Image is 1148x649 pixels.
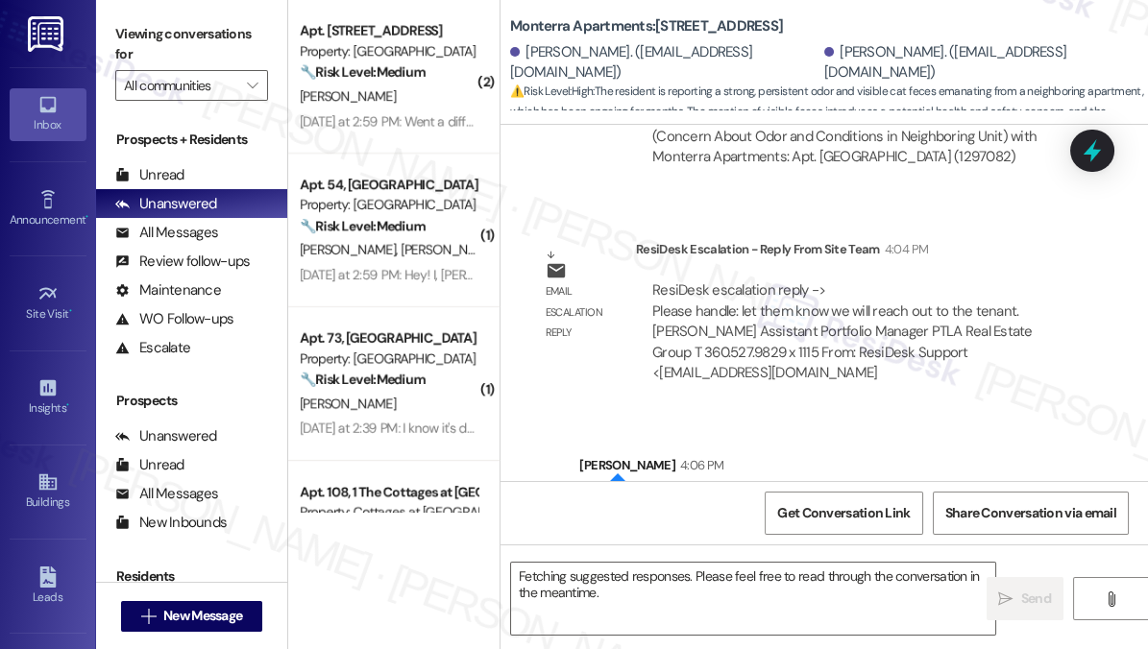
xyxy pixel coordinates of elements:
div: Subject: [ResiDesk Escalation] (Medium risk) - Action Needed (Concern About Odor and Conditions i... [652,106,1067,167]
div: WO Follow-ups [115,309,233,329]
div: ResiDesk escalation reply -> Please handle: let them know we will reach out to the tenant. [PERSO... [652,280,1033,382]
span: [PERSON_NAME] [300,395,396,412]
span: • [69,304,72,318]
div: Property: Cottages at [GEOGRAPHIC_DATA] [300,502,477,522]
div: 4:04 PM [880,239,928,259]
a: Site Visit • [10,277,86,329]
div: Unanswered [115,426,217,446]
b: Monterra Apartments: [STREET_ADDRESS] [510,16,783,36]
i:  [141,609,156,624]
span: New Message [163,606,242,626]
div: Apt. 73, [GEOGRAPHIC_DATA] [300,328,477,349]
div: Apt. [STREET_ADDRESS] [300,21,477,41]
div: Review follow-ups [115,252,250,272]
label: Viewing conversations for [115,19,268,70]
i:  [998,591,1013,607]
a: Inbox [10,88,86,140]
div: Property: [GEOGRAPHIC_DATA] [300,349,477,369]
a: Insights • [10,372,86,423]
span: [PERSON_NAME] [300,87,396,105]
div: Maintenance [115,280,221,300]
div: Escalate [115,338,190,358]
span: [PERSON_NAME] [300,241,402,258]
div: Email escalation reply [546,281,621,343]
a: Buildings [10,466,86,517]
strong: 🔧 Risk Level: Medium [300,63,425,81]
span: : The resident is reporting a strong, persistent odor and visible cat feces emanating from a neig... [510,82,1148,164]
img: ResiDesk Logo [28,16,67,52]
div: Residents [96,566,287,587]
span: Share Conversation via email [945,503,1116,523]
span: Get Conversation Link [777,503,910,523]
div: [PERSON_NAME]. ([EMAIL_ADDRESS][DOMAIN_NAME]) [510,42,819,84]
div: New Inbounds [115,513,227,533]
div: Prospects + Residents [96,130,287,150]
div: [PERSON_NAME] [579,455,1134,482]
button: Share Conversation via email [933,492,1129,535]
div: Unanswered [115,194,217,214]
div: Unread [115,455,184,475]
div: Apt. 108, 1 The Cottages at [GEOGRAPHIC_DATA] [300,482,477,502]
input: All communities [124,70,237,101]
div: [DATE] at 2:59 PM: Went a different route, rent is paid :) [300,112,604,130]
strong: 🔧 Risk Level: Medium [300,371,425,388]
div: ResiDesk Escalation - Reply From Site Team [636,239,1084,266]
button: Get Conversation Link [765,492,922,535]
div: All Messages [115,484,218,504]
span: [PERSON_NAME] [402,241,498,258]
i:  [247,78,257,93]
div: [PERSON_NAME]. ([EMAIL_ADDRESS][DOMAIN_NAME]) [824,42,1134,84]
div: Property: [GEOGRAPHIC_DATA] [300,195,477,215]
div: 4:06 PM [675,455,723,475]
a: Leads [10,561,86,613]
i:  [1104,591,1118,607]
strong: ⚠️ Risk Level: High [510,84,593,99]
span: • [85,210,88,224]
div: Property: [GEOGRAPHIC_DATA] [300,41,477,61]
span: • [66,398,69,412]
div: All Messages [115,223,218,243]
button: New Message [121,601,263,632]
button: Send [987,577,1063,620]
span: Send [1021,589,1051,609]
div: Unread [115,165,184,185]
strong: 🔧 Risk Level: Medium [300,217,425,234]
div: Apt. 54, [GEOGRAPHIC_DATA] [300,175,477,195]
div: Prospects [96,391,287,411]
